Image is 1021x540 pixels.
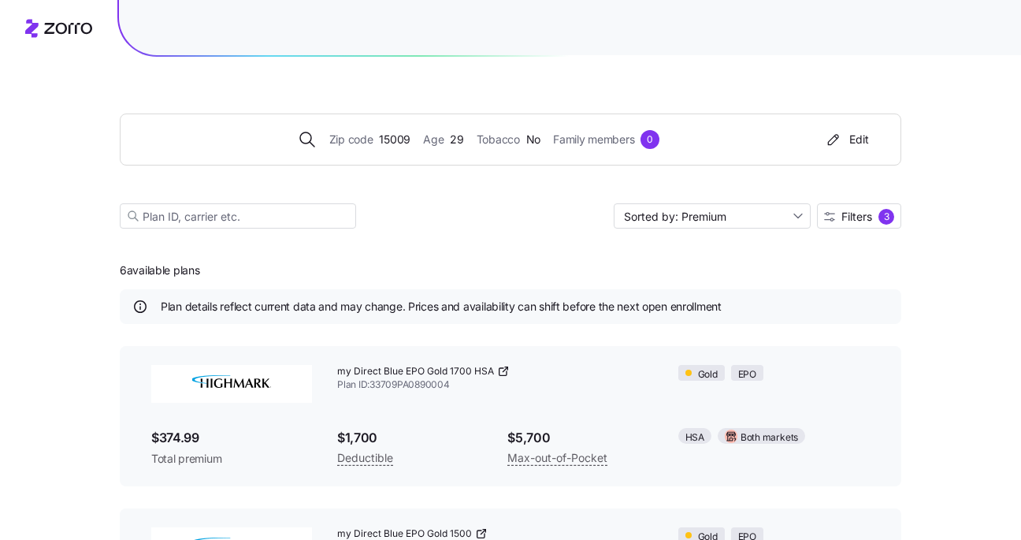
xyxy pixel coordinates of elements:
[423,131,444,148] span: Age
[337,428,482,448] span: $1,700
[120,263,200,278] span: 6 available plans
[685,430,704,445] span: HSA
[151,451,312,467] span: Total premium
[329,131,373,148] span: Zip code
[698,367,718,382] span: Gold
[824,132,869,147] div: Edit
[161,299,722,315] span: Plan details reflect current data and may change. Prices and availability can shift before the ne...
[841,211,872,222] span: Filters
[741,430,798,445] span: Both markets
[526,131,540,148] span: No
[614,203,811,229] input: Sort by
[738,367,756,382] span: EPO
[379,131,410,148] span: 15009
[151,365,312,403] img: Highmark BlueCross BlueShield
[151,428,312,448] span: $374.99
[337,378,653,392] span: Plan ID: 33709PA0890004
[450,131,463,148] span: 29
[817,203,901,229] button: Filters3
[553,131,634,148] span: Family members
[337,365,494,378] span: my Direct Blue EPO Gold 1700 HSA
[477,131,520,148] span: Tobacco
[818,127,875,152] button: Edit
[640,130,659,149] div: 0
[507,449,607,467] span: Max-out-of-Pocket
[337,449,393,467] span: Deductible
[878,209,894,225] div: 3
[507,428,652,448] span: $5,700
[120,203,356,229] input: Plan ID, carrier etc.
